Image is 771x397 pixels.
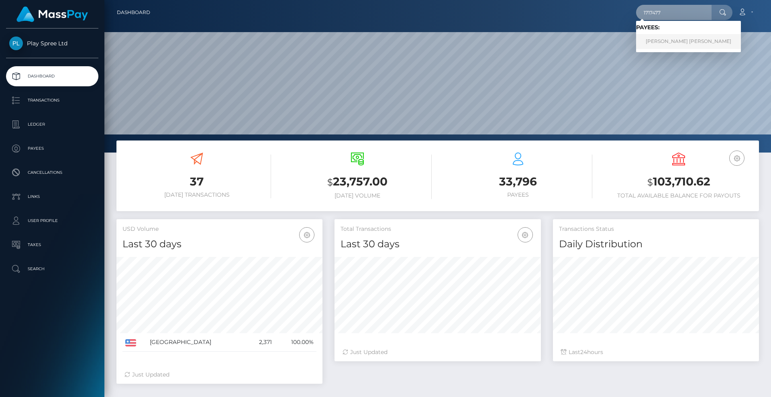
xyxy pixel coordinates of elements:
[122,225,316,233] h5: USD Volume
[341,225,534,233] h5: Total Transactions
[9,263,95,275] p: Search
[9,37,23,50] img: Play Spree Ltd
[636,34,741,49] a: [PERSON_NAME] [PERSON_NAME]
[283,192,432,199] h6: [DATE] Volume
[636,24,741,31] h6: Payees:
[604,192,753,199] h6: Total Available Balance for Payouts
[559,237,753,251] h4: Daily Distribution
[647,177,653,188] small: $
[9,167,95,179] p: Cancellations
[444,174,592,189] h3: 33,796
[16,6,88,22] img: MassPay Logo
[327,177,333,188] small: $
[9,94,95,106] p: Transactions
[9,191,95,203] p: Links
[6,187,98,207] a: Links
[444,191,592,198] h6: Payees
[6,66,98,86] a: Dashboard
[9,118,95,130] p: Ledger
[9,215,95,227] p: User Profile
[604,174,753,190] h3: 103,710.62
[580,348,587,356] span: 24
[561,348,751,356] div: Last hours
[636,5,712,20] input: Search...
[6,40,98,47] span: Play Spree Ltd
[124,371,314,379] div: Just Updated
[117,4,150,21] a: Dashboard
[9,239,95,251] p: Taxes
[125,339,136,346] img: US.png
[343,348,532,356] div: Just Updated
[6,211,98,231] a: User Profile
[147,333,247,352] td: [GEOGRAPHIC_DATA]
[6,235,98,255] a: Taxes
[247,333,275,352] td: 2,371
[6,259,98,279] a: Search
[122,237,316,251] h4: Last 30 days
[6,114,98,134] a: Ledger
[6,138,98,159] a: Payees
[6,90,98,110] a: Transactions
[9,70,95,82] p: Dashboard
[122,174,271,189] h3: 37
[559,225,753,233] h5: Transactions Status
[9,143,95,155] p: Payees
[341,237,534,251] h4: Last 30 days
[275,333,316,352] td: 100.00%
[122,191,271,198] h6: [DATE] Transactions
[6,163,98,183] a: Cancellations
[283,174,432,190] h3: 23,757.00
